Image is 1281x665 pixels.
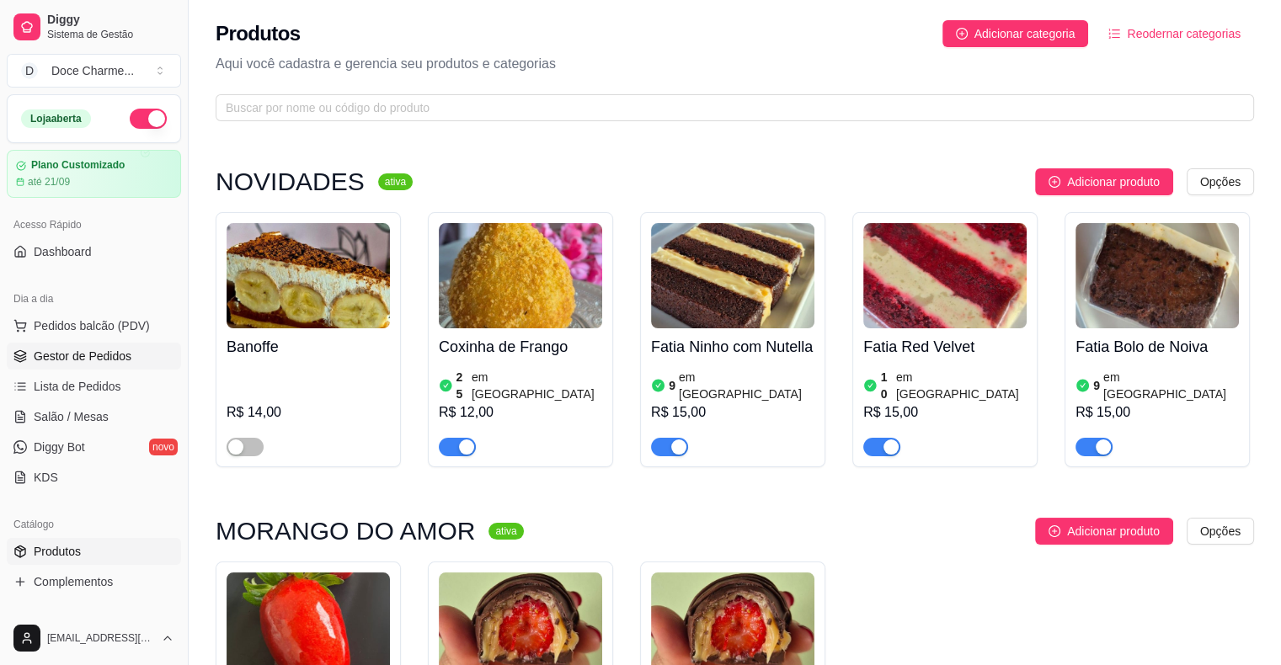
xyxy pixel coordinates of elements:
[7,434,181,460] a: Diggy Botnovo
[378,173,413,190] sup: ativa
[439,223,602,328] img: product-image
[34,348,131,364] span: Gestor de Pedidos
[47,631,154,645] span: [EMAIL_ADDRESS][DOMAIN_NAME]
[34,543,81,560] span: Produtos
[651,223,814,328] img: product-image
[7,538,181,565] a: Produtos
[7,7,181,47] a: DiggySistema de Gestão
[21,109,91,128] div: Loja aberta
[28,175,70,189] article: até 21/09
[1187,518,1254,545] button: Opções
[1049,525,1060,537] span: plus-circle
[226,98,1230,117] input: Buscar por nome ou código do produto
[1049,176,1060,188] span: plus-circle
[7,618,181,658] button: [EMAIL_ADDRESS][DOMAIN_NAME]
[34,439,85,455] span: Diggy Bot
[1093,377,1100,394] article: 9
[7,343,181,370] a: Gestor de Pedidos
[679,369,814,402] article: em [GEOGRAPHIC_DATA]
[216,521,475,541] h3: MORANGO DO AMOR
[1076,402,1239,423] div: R$ 15,00
[1035,518,1173,545] button: Adicionar produto
[7,568,181,595] a: Complementos
[34,573,113,590] span: Complementos
[439,335,602,359] h4: Coxinha de Frango
[974,24,1076,43] span: Adicionar categoria
[7,238,181,265] a: Dashboard
[863,402,1027,423] div: R$ 15,00
[1103,369,1239,402] article: em [GEOGRAPHIC_DATA]
[942,20,1089,47] button: Adicionar categoria
[651,335,814,359] h4: Fatia Ninho com Nutella
[7,464,181,491] a: KDS
[1108,28,1120,40] span: ordered-list
[227,335,390,359] h4: Banoffe
[216,20,301,47] h2: Produtos
[47,13,174,28] span: Diggy
[31,159,125,172] article: Plano Customizado
[7,403,181,430] a: Salão / Mesas
[1095,20,1254,47] button: Reodernar categorias
[1076,335,1239,359] h4: Fatia Bolo de Noiva
[130,109,167,129] button: Alterar Status
[7,54,181,88] button: Select a team
[1200,173,1241,191] span: Opções
[956,28,968,40] span: plus-circle
[7,211,181,238] div: Acesso Rápido
[216,172,365,192] h3: NOVIDADES
[47,28,174,41] span: Sistema de Gestão
[1076,223,1239,328] img: product-image
[1067,173,1160,191] span: Adicionar produto
[1187,168,1254,195] button: Opções
[34,378,121,395] span: Lista de Pedidos
[881,369,893,402] article: 10
[7,285,181,312] div: Dia a dia
[896,369,1027,402] article: em [GEOGRAPHIC_DATA]
[216,54,1254,74] p: Aqui você cadastra e gerencia seu produtos e categorias
[1035,168,1173,195] button: Adicionar produto
[34,469,58,486] span: KDS
[34,408,109,425] span: Salão / Mesas
[651,402,814,423] div: R$ 15,00
[227,223,390,328] img: product-image
[1067,522,1160,540] span: Adicionar produto
[863,223,1027,328] img: product-image
[439,402,602,423] div: R$ 12,00
[1200,522,1241,540] span: Opções
[34,243,92,260] span: Dashboard
[863,335,1027,359] h4: Fatia Red Velvet
[456,369,468,402] article: 25
[472,369,602,402] article: em [GEOGRAPHIC_DATA]
[227,402,390,423] div: R$ 14,00
[21,62,38,79] span: D
[488,523,523,540] sup: ativa
[51,62,134,79] div: Doce Charme ...
[7,150,181,198] a: Plano Customizadoaté 21/09
[7,373,181,400] a: Lista de Pedidos
[1127,24,1241,43] span: Reodernar categorias
[34,317,150,334] span: Pedidos balcão (PDV)
[7,312,181,339] button: Pedidos balcão (PDV)
[669,377,675,394] article: 9
[7,511,181,538] div: Catálogo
